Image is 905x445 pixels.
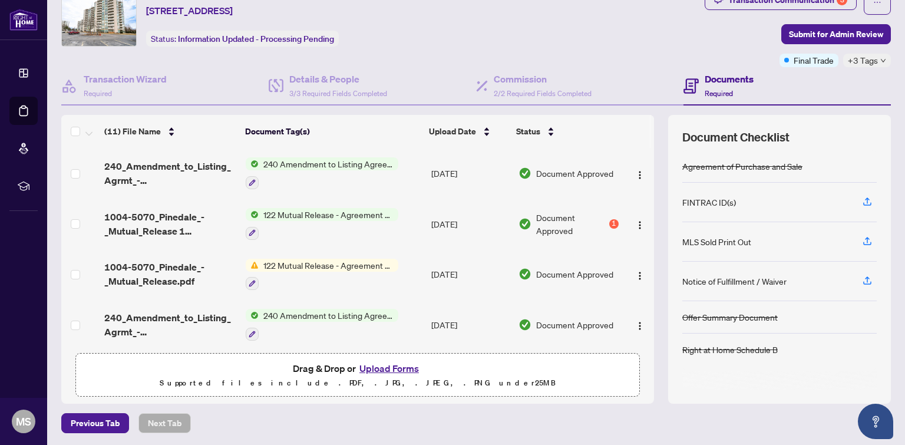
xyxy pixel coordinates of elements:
[100,115,240,148] th: (11) File Name
[516,125,540,138] span: Status
[104,125,161,138] span: (11) File Name
[630,164,649,183] button: Logo
[494,72,592,86] h4: Commission
[794,54,834,67] span: Final Trade
[781,24,891,44] button: Submit for Admin Review
[848,54,878,67] span: +3 Tags
[427,249,514,300] td: [DATE]
[259,259,398,272] span: 122 Mutual Release - Agreement of Purchase and Sale
[178,34,334,44] span: Information Updated - Processing Pending
[293,361,422,376] span: Drag & Drop or
[511,115,620,148] th: Status
[289,89,387,98] span: 3/3 Required Fields Completed
[536,167,613,180] span: Document Approved
[682,160,802,173] div: Agreement of Purchase and Sale
[858,404,893,439] button: Open asap
[536,318,613,331] span: Document Approved
[789,25,883,44] span: Submit for Admin Review
[635,321,645,331] img: Logo
[104,260,236,288] span: 1004-5070_Pinedale_-_Mutual_Release.pdf
[259,157,398,170] span: 240 Amendment to Listing Agreement - Authority to Offer for Sale Price Change/Extension/Amendment(s)
[682,275,787,288] div: Notice of Fulfillment / Waiver
[518,318,531,331] img: Document Status
[84,72,167,86] h4: Transaction Wizard
[240,115,424,148] th: Document Tag(s)
[518,217,531,230] img: Document Status
[427,199,514,249] td: [DATE]
[682,196,736,209] div: FINTRAC ID(s)
[146,4,233,18] span: [STREET_ADDRESS]
[71,414,120,433] span: Previous Tab
[104,311,236,339] span: 240_Amendment_to_Listing_Agrmt_-_Price_Change_Extension_Amendment__A__-_PropTx-[PERSON_NAME].pdf
[16,413,31,430] span: MS
[84,89,112,98] span: Required
[609,219,619,229] div: 1
[246,157,398,189] button: Status Icon240 Amendment to Listing Agreement - Authority to Offer for Sale Price Change/Extensio...
[494,89,592,98] span: 2/2 Required Fields Completed
[104,210,236,238] span: 1004-5070_Pinedale_-_Mutual_Release 1 EXECUTED.pdf
[356,361,422,376] button: Upload Forms
[83,376,632,390] p: Supported files include .PDF, .JPG, .JPEG, .PNG under 25 MB
[259,309,398,322] span: 240 Amendment to Listing Agreement - Authority to Offer for Sale Price Change/Extension/Amendment(s)
[427,148,514,199] td: [DATE]
[635,170,645,180] img: Logo
[246,208,259,221] img: Status Icon
[427,299,514,350] td: [DATE]
[880,58,886,64] span: down
[246,208,398,240] button: Status Icon122 Mutual Release - Agreement of Purchase and Sale
[630,315,649,334] button: Logo
[635,271,645,281] img: Logo
[705,89,733,98] span: Required
[429,125,476,138] span: Upload Date
[682,343,778,356] div: Right at Home Schedule B
[246,157,259,170] img: Status Icon
[259,208,398,221] span: 122 Mutual Release - Agreement of Purchase and Sale
[76,354,639,397] span: Drag & Drop orUpload FormsSupported files include .PDF, .JPG, .JPEG, .PNG under25MB
[705,72,754,86] h4: Documents
[518,268,531,281] img: Document Status
[246,309,398,341] button: Status Icon240 Amendment to Listing Agreement - Authority to Offer for Sale Price Change/Extensio...
[146,31,339,47] div: Status:
[630,265,649,284] button: Logo
[246,259,398,291] button: Status Icon122 Mutual Release - Agreement of Purchase and Sale
[536,268,613,281] span: Document Approved
[682,129,790,146] span: Document Checklist
[61,413,129,433] button: Previous Tab
[9,9,38,31] img: logo
[518,167,531,180] img: Document Status
[246,309,259,322] img: Status Icon
[635,220,645,230] img: Logo
[246,259,259,272] img: Status Icon
[424,115,511,148] th: Upload Date
[104,159,236,187] span: 240_Amendment_to_Listing_Agrmt_-_Price_Change_Extension_Amendment__A__-_PropTx-[PERSON_NAME].pdf
[138,413,191,433] button: Next Tab
[630,215,649,233] button: Logo
[682,235,751,248] div: MLS Sold Print Out
[289,72,387,86] h4: Details & People
[536,211,606,237] span: Document Approved
[682,311,778,324] div: Offer Summary Document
